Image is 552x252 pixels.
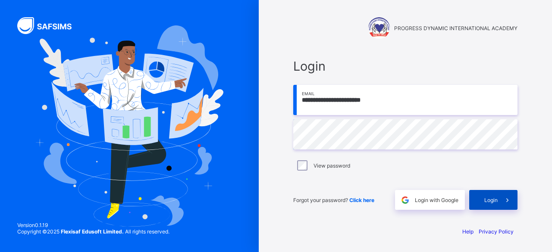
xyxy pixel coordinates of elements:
[349,197,374,203] a: Click here
[479,228,514,235] a: Privacy Policy
[394,25,517,31] span: PROGRESS DYNAMIC INTERNATIONAL ACADEMY
[17,222,169,228] span: Version 0.1.19
[17,228,169,235] span: Copyright © 2025 All rights reserved.
[314,162,350,169] label: View password
[400,195,410,205] img: google.396cfc9801f0270233282035f929180a.svg
[61,228,124,235] strong: Flexisaf Edusoft Limited.
[415,197,458,203] span: Login with Google
[17,17,82,34] img: SAFSIMS Logo
[462,228,474,235] a: Help
[293,59,517,74] span: Login
[35,25,223,227] img: Hero Image
[293,197,374,203] span: Forgot your password?
[484,197,498,203] span: Login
